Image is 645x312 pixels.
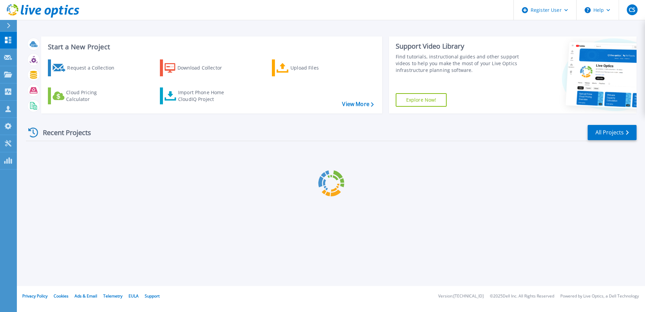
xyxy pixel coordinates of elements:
a: Ads & Email [75,293,97,299]
a: Explore Now! [396,93,447,107]
li: Version: [TECHNICAL_ID] [438,294,484,298]
a: Request a Collection [48,59,123,76]
div: Request a Collection [67,61,121,75]
span: CS [629,7,635,12]
li: © 2025 Dell Inc. All Rights Reserved [490,294,554,298]
a: Cookies [54,293,68,299]
div: Support Video Library [396,42,522,51]
h3: Start a New Project [48,43,373,51]
div: Find tutorials, instructional guides and other support videos to help you make the most of your L... [396,53,522,74]
a: All Projects [588,125,637,140]
div: Recent Projects [26,124,100,141]
a: Download Collector [160,59,235,76]
a: Upload Files [272,59,347,76]
div: Import Phone Home CloudIQ Project [178,89,231,103]
div: Download Collector [177,61,231,75]
a: EULA [129,293,139,299]
a: Support [145,293,160,299]
div: Cloud Pricing Calculator [66,89,120,103]
div: Upload Files [290,61,344,75]
a: View More [342,101,373,107]
a: Privacy Policy [22,293,48,299]
a: Cloud Pricing Calculator [48,87,123,104]
a: Telemetry [103,293,122,299]
li: Powered by Live Optics, a Dell Technology [560,294,639,298]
